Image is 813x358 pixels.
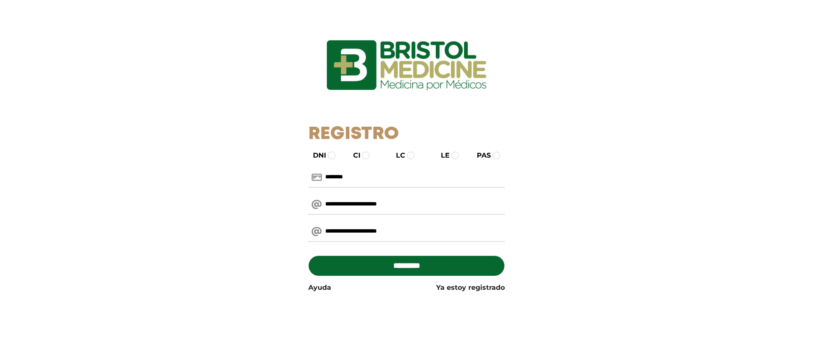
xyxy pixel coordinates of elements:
[292,10,521,120] img: logo_ingresarbristol.jpg
[436,283,505,293] a: Ya estoy registrado
[388,150,405,161] label: LC
[308,283,331,293] a: Ayuda
[433,150,450,161] label: LE
[346,150,360,161] label: CI
[308,124,505,145] h1: Registro
[469,150,491,161] label: PAS
[305,150,326,161] label: DNI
